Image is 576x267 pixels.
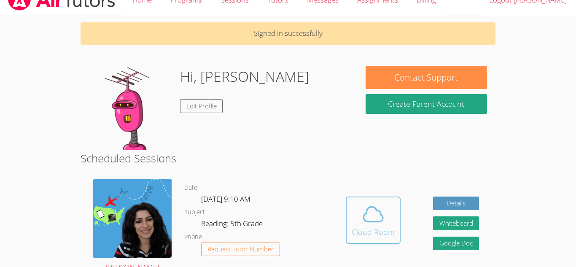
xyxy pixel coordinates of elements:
img: air%20tutor%20avatar.png [93,179,172,258]
span: [DATE] 9:10 AM [201,194,250,204]
button: Create Parent Account [366,94,487,114]
div: Cloud Room [352,226,395,238]
p: Signed in successfully [81,22,495,45]
dt: Subject [184,207,205,218]
a: Edit Profile [180,99,223,113]
button: Contact Support [366,66,487,89]
button: Whiteboard [433,216,479,230]
h1: Hi, [PERSON_NAME] [180,66,309,87]
button: Request Tutor Number [201,243,280,256]
button: Cloud Room [346,197,401,244]
h2: Scheduled Sessions [81,150,495,166]
a: Google Doc [433,237,479,251]
span: Request Tutor Number [207,246,274,252]
a: Details [433,197,479,210]
dt: Phone [184,232,202,243]
dd: Reading: 5th Grade [201,218,264,232]
img: default.png [89,66,173,150]
dt: Date [184,183,197,193]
